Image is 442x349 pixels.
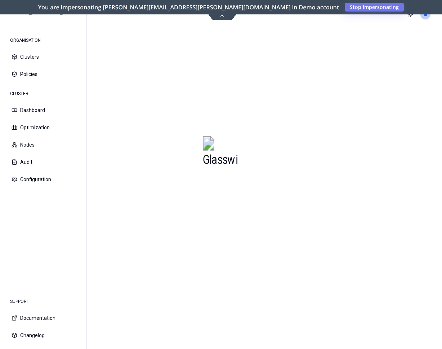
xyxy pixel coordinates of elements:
[6,86,81,101] div: CLUSTER
[6,154,81,170] button: Audit
[6,33,81,48] div: ORGANISATION
[6,327,81,343] button: Changelog
[6,120,81,135] button: Optimization
[6,294,81,309] div: SUPPORT
[6,137,81,153] button: Nodes
[6,102,81,118] button: Dashboard
[6,171,81,187] button: Configuration
[6,66,81,82] button: Policies
[6,49,81,65] button: Clusters
[6,310,81,326] button: Documentation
